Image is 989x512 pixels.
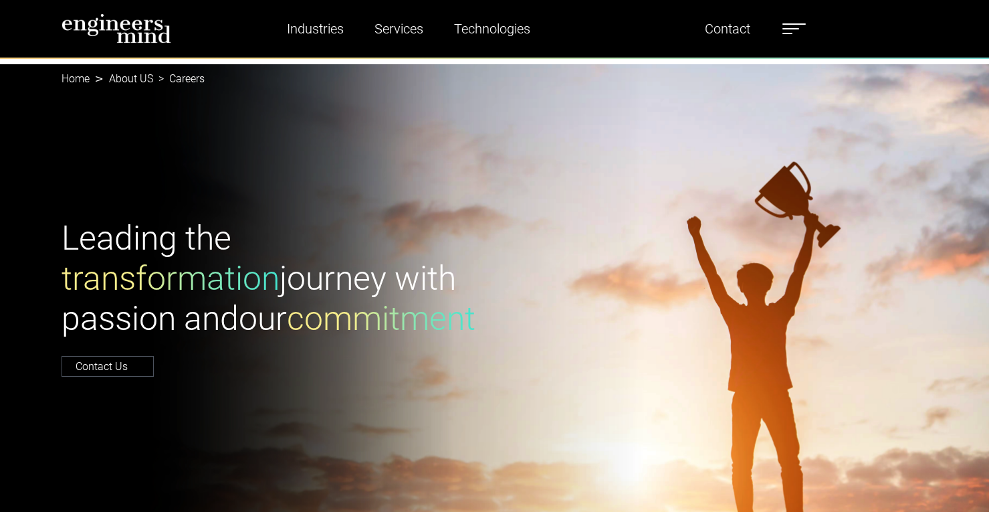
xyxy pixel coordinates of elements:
h1: Leading the journey with passion and our [62,218,487,339]
a: Contact [699,13,756,44]
span: commitment [287,299,475,338]
a: Contact Us [62,356,154,377]
a: Technologies [449,13,536,44]
a: Services [369,13,429,44]
nav: breadcrumb [62,64,928,94]
li: Careers [153,71,205,87]
span: transformation [62,259,280,298]
a: Industries [282,13,349,44]
a: About US [109,72,153,85]
img: logo [62,13,172,44]
a: Home [62,72,90,85]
